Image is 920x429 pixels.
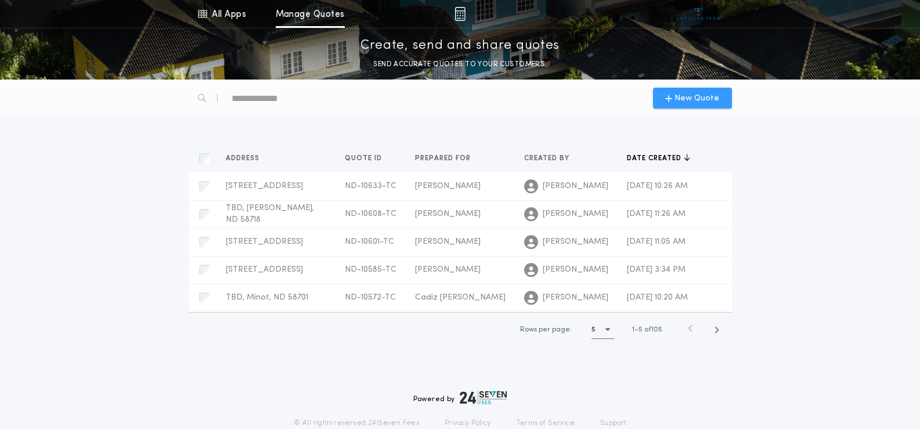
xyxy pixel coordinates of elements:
[543,208,608,220] span: [PERSON_NAME]
[627,293,688,302] span: [DATE] 10:20 AM
[460,391,507,405] img: logo
[627,154,684,163] span: Date created
[345,293,396,302] span: ND-10572-TC
[294,419,419,428] p: © All rights reserved. 24|Seven Fees
[632,326,634,333] span: 1
[226,153,268,164] button: Address
[226,265,303,274] span: [STREET_ADDRESS]
[644,325,662,335] span: of 105
[543,181,608,192] span: [PERSON_NAME]
[373,59,546,70] p: SEND ACCURATE QUOTES TO YOUR CUSTOMERS.
[638,326,643,333] span: 5
[360,37,560,55] p: Create, send and share quotes
[520,326,572,333] span: Rows per page:
[517,419,575,428] a: Terms of Service
[543,264,608,276] span: [PERSON_NAME]
[415,293,506,302] span: Cadiz [PERSON_NAME]
[524,153,578,164] button: Created by
[345,154,384,163] span: Quote ID
[591,324,596,336] h1: 5
[524,154,572,163] span: Created by
[600,419,626,428] a: Support
[345,153,391,164] button: Quote ID
[226,154,262,163] span: Address
[226,237,303,246] span: [STREET_ADDRESS]
[345,210,396,218] span: ND-10608-TC
[415,210,481,218] span: [PERSON_NAME]
[627,210,686,218] span: [DATE] 11:26 AM
[591,320,614,339] button: 5
[627,265,686,274] span: [DATE] 3:34 PM
[674,92,719,104] span: New Quote
[226,293,308,302] span: TBD, Minot, ND 58701
[226,204,314,224] span: TBD, [PERSON_NAME], ND 58718
[677,8,720,20] img: vs-icon
[415,237,481,246] span: [PERSON_NAME]
[413,391,507,405] div: Powered by
[543,292,608,304] span: [PERSON_NAME]
[653,88,732,109] button: New Quote
[415,182,481,190] span: [PERSON_NAME]
[627,237,686,246] span: [DATE] 11:05 AM
[627,153,690,164] button: Date created
[226,182,303,190] span: [STREET_ADDRESS]
[345,265,396,274] span: ND-10585-TC
[345,182,396,190] span: ND-10633-TC
[543,236,608,248] span: [PERSON_NAME]
[415,265,481,274] span: [PERSON_NAME]
[415,154,473,163] span: Prepared for
[454,7,466,21] img: img
[627,182,688,190] span: [DATE] 10:26 AM
[445,419,491,428] a: Privacy Policy
[345,237,394,246] span: ND-10601-TC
